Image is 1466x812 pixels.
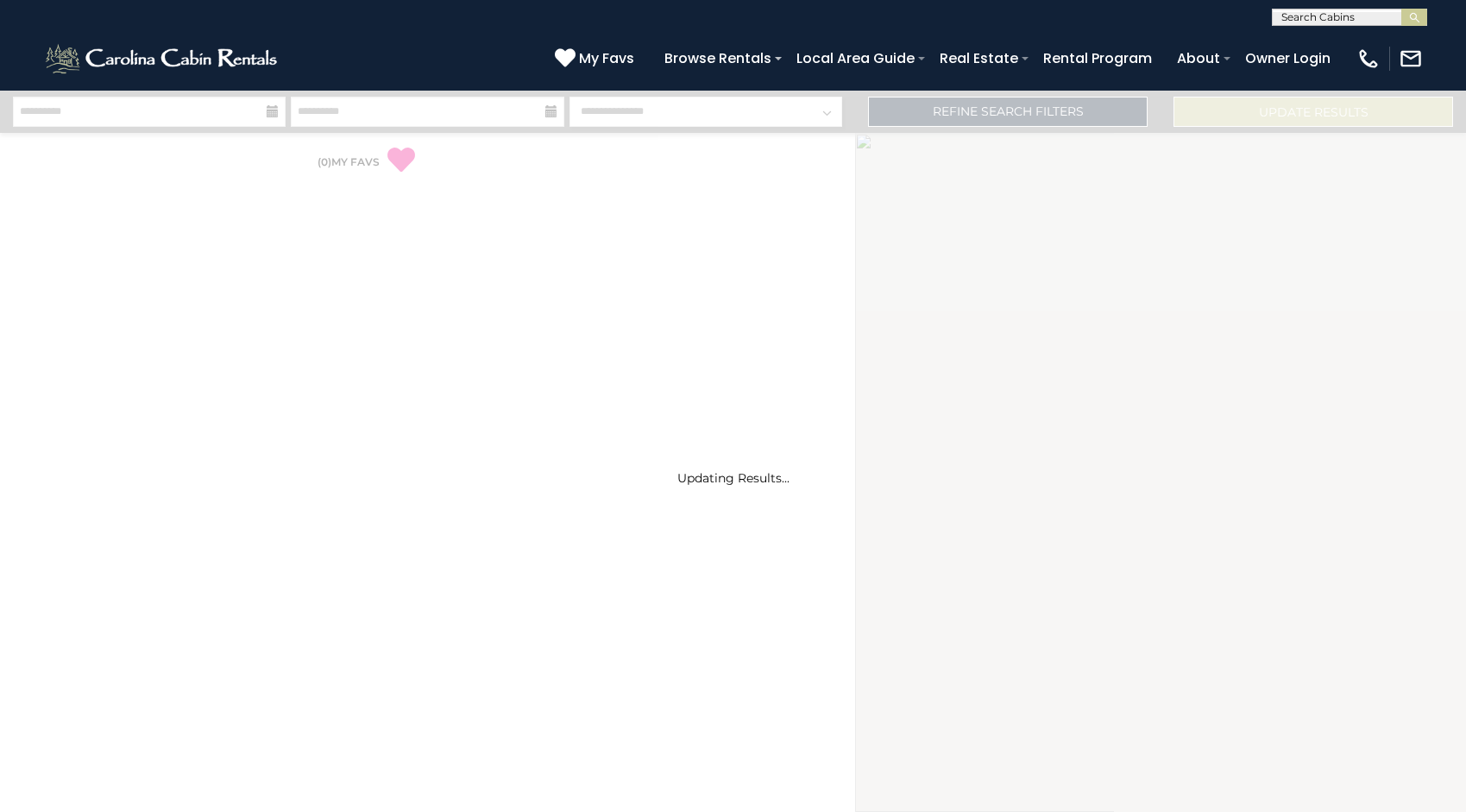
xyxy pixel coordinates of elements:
a: Local Area Guide [788,43,923,73]
a: Browse Rentals [656,43,780,73]
a: Real Estate [931,43,1027,73]
a: Owner Login [1236,43,1339,73]
img: White-1-2.png [43,41,282,76]
img: phone-regular-white.png [1356,47,1381,71]
img: mail-regular-white.png [1399,47,1423,71]
a: Rental Program [1035,43,1161,73]
a: About [1168,43,1229,73]
span: My Favs [579,47,634,69]
a: My Favs [555,47,639,70]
